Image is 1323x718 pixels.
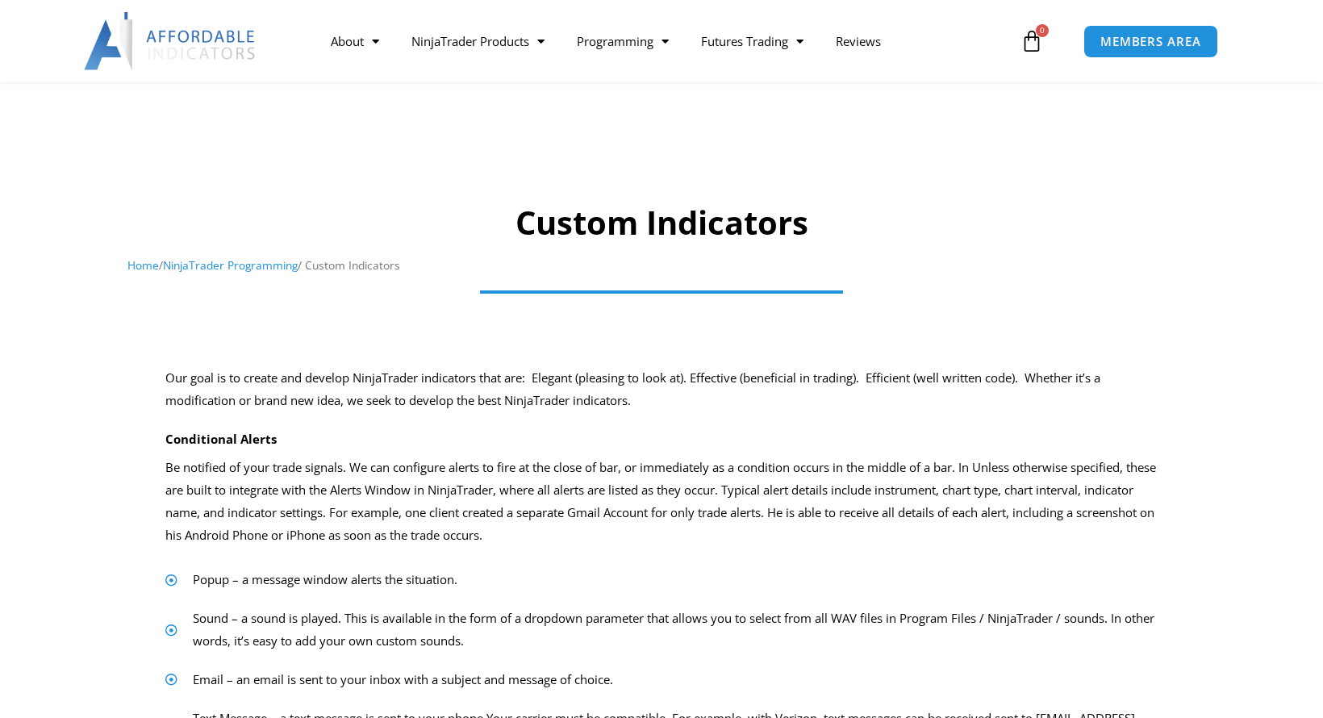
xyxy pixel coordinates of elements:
[127,200,1196,245] h1: Custom Indicators
[189,607,1158,653] span: Sound – a sound is played. This is available in the form of a dropdown parameter that allows you ...
[165,431,277,447] strong: Conditional Alerts
[395,23,561,60] a: NinjaTrader Products
[165,367,1158,412] div: Our goal is to create and develop NinjaTrader indicators that are: Elegant (pleasing to look at)....
[127,255,1196,276] nav: Breadcrumb
[127,257,159,273] a: Home
[685,23,820,60] a: Futures Trading
[1083,25,1218,58] a: MEMBERS AREA
[84,12,257,70] img: LogoAI | Affordable Indicators – NinjaTrader
[1100,35,1201,48] span: MEMBERS AREA
[996,18,1067,65] a: 0
[189,569,457,591] span: Popup – a message window alerts the situation.
[315,23,1016,60] nav: Menu
[165,457,1158,546] p: Be notified of your trade signals. We can configure alerts to fire at the close of bar, or immedi...
[163,257,298,273] a: NinjaTrader Programming
[820,23,897,60] a: Reviews
[561,23,685,60] a: Programming
[1036,24,1049,37] span: 0
[189,669,613,691] span: Email – an email is sent to your inbox with a subject and message of choice.
[315,23,395,60] a: About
